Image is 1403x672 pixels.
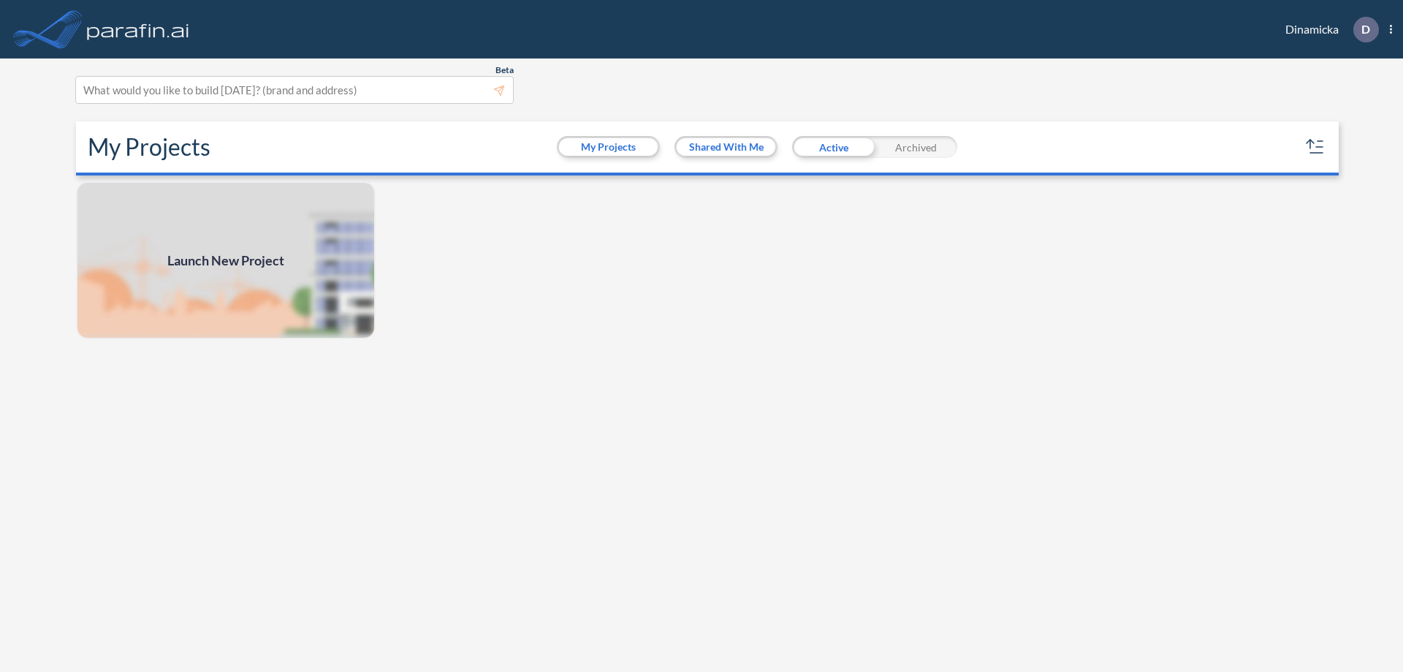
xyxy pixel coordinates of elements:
[1263,17,1392,42] div: Dinamicka
[792,136,875,158] div: Active
[495,64,514,76] span: Beta
[167,251,284,271] span: Launch New Project
[677,138,775,156] button: Shared With Me
[875,136,957,158] div: Archived
[1361,23,1370,36] p: D
[76,181,376,339] img: add
[76,181,376,339] a: Launch New Project
[559,138,658,156] button: My Projects
[88,133,210,161] h2: My Projects
[1304,135,1327,159] button: sort
[84,15,192,44] img: logo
